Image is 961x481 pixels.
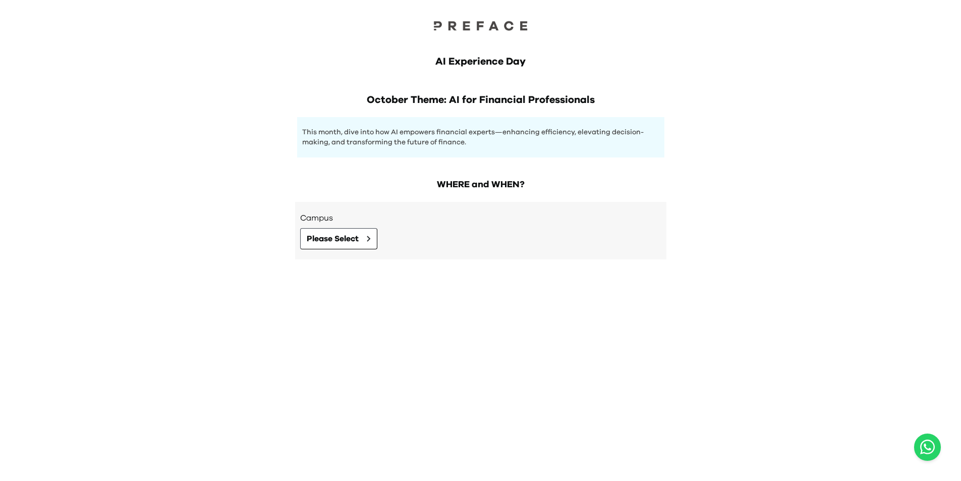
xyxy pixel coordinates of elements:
p: This month, dive into how AI empowers financial experts—enhancing efficiency, elevating decision-... [302,127,659,147]
img: Preface Logo [430,20,531,31]
h3: Campus [300,212,661,224]
span: Please Select [307,233,359,245]
a: Chat with us on WhatsApp [914,434,941,461]
button: Open WhatsApp chat [914,434,941,461]
h1: October Theme: AI for Financial Professionals [297,93,664,107]
h1: AI Experience Day [297,55,664,69]
button: Please Select [300,228,377,249]
a: Preface Logo [430,20,531,34]
h2: WHERE and WHEN? [295,178,666,192]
